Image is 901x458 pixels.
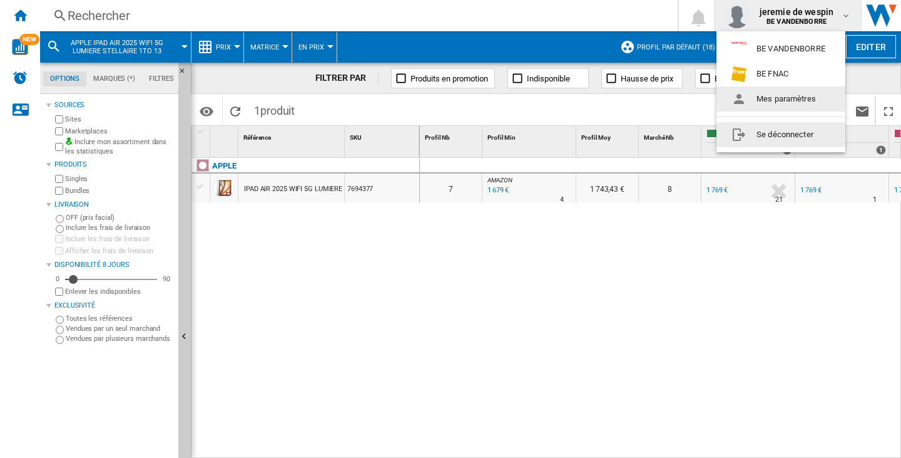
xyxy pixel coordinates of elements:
button: BE FNAC [716,61,845,86]
button: BE VANDENBORRE [716,36,845,61]
button: Se déconnecter [716,122,845,147]
button: Mes paramètres [716,86,845,112]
